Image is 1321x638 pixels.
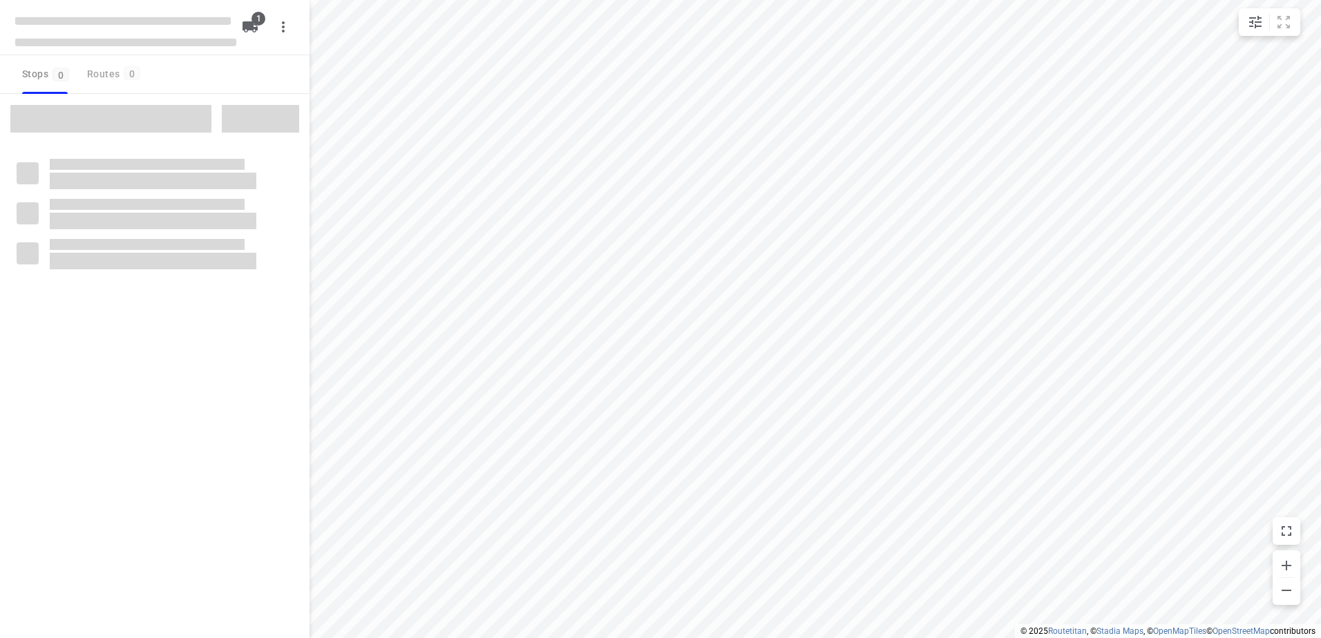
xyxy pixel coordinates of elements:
[1048,626,1087,636] a: Routetitan
[1242,8,1269,36] button: Map settings
[1096,626,1143,636] a: Stadia Maps
[1239,8,1300,36] div: small contained button group
[1213,626,1270,636] a: OpenStreetMap
[1020,626,1315,636] li: © 2025 , © , © © contributors
[1153,626,1206,636] a: OpenMapTiles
